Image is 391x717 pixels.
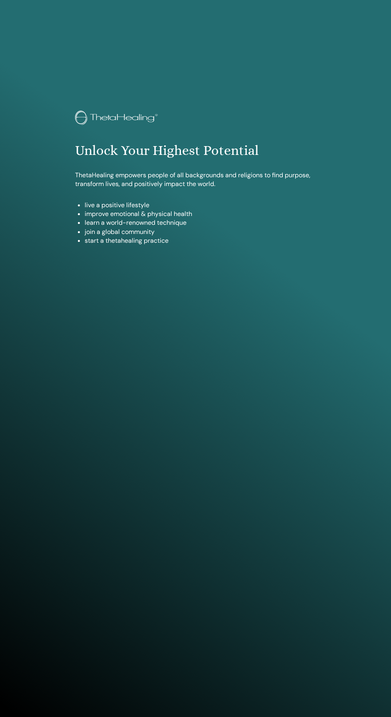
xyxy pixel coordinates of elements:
li: join a global community [85,228,316,236]
li: start a thetahealing practice [85,236,316,245]
h1: Unlock Your Highest Potential [75,143,316,159]
li: improve emotional & physical health [85,210,316,218]
li: live a positive lifestyle [85,201,316,210]
p: ThetaHealing empowers people of all backgrounds and religions to find purpose, transform lives, a... [75,171,316,189]
li: learn a world-renowned technique [85,218,316,227]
